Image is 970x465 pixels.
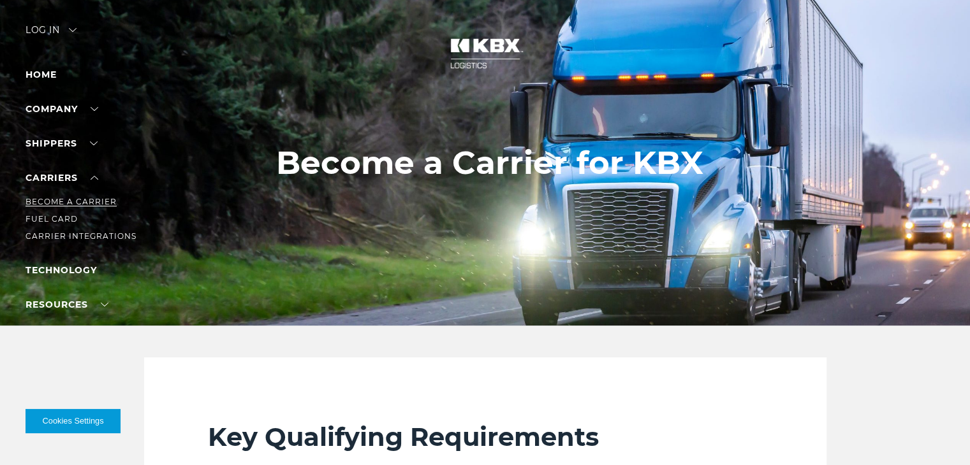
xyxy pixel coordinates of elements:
[26,231,136,241] a: Carrier Integrations
[26,299,108,310] a: RESOURCES
[208,421,763,453] h2: Key Qualifying Requirements
[26,25,77,44] div: Log in
[26,197,117,206] a: Become a Carrier
[26,69,57,80] a: Home
[276,145,703,182] h1: Become a Carrier for KBX
[26,409,121,433] button: Cookies Settings
[26,172,98,183] a: Carriers
[437,25,533,82] img: kbx logo
[26,138,98,149] a: SHIPPERS
[26,264,97,276] a: Technology
[906,404,970,465] iframe: Chat Widget
[26,214,78,224] a: Fuel Card
[26,103,98,115] a: Company
[69,28,77,32] img: arrow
